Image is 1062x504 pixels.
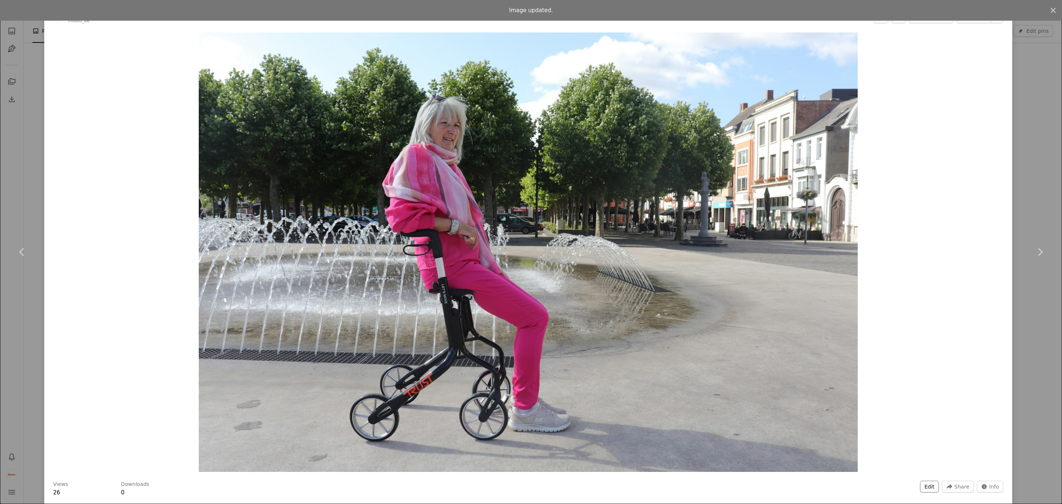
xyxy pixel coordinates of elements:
[954,481,969,492] span: Share
[68,18,90,23] a: mobio_be
[942,481,974,493] button: Share this image
[509,6,553,15] p: Image updated.
[989,481,999,492] span: Info
[977,481,1004,493] button: Stats about this image
[53,489,60,496] span: 26
[121,489,125,496] span: 0
[199,32,858,472] img: photo-1755161409156-2047bc11ff98
[121,481,149,488] h3: Downloads
[199,32,858,472] button: Zoom in on this image
[1018,217,1062,287] a: Next
[920,481,939,493] button: Edit
[53,481,68,488] h3: Views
